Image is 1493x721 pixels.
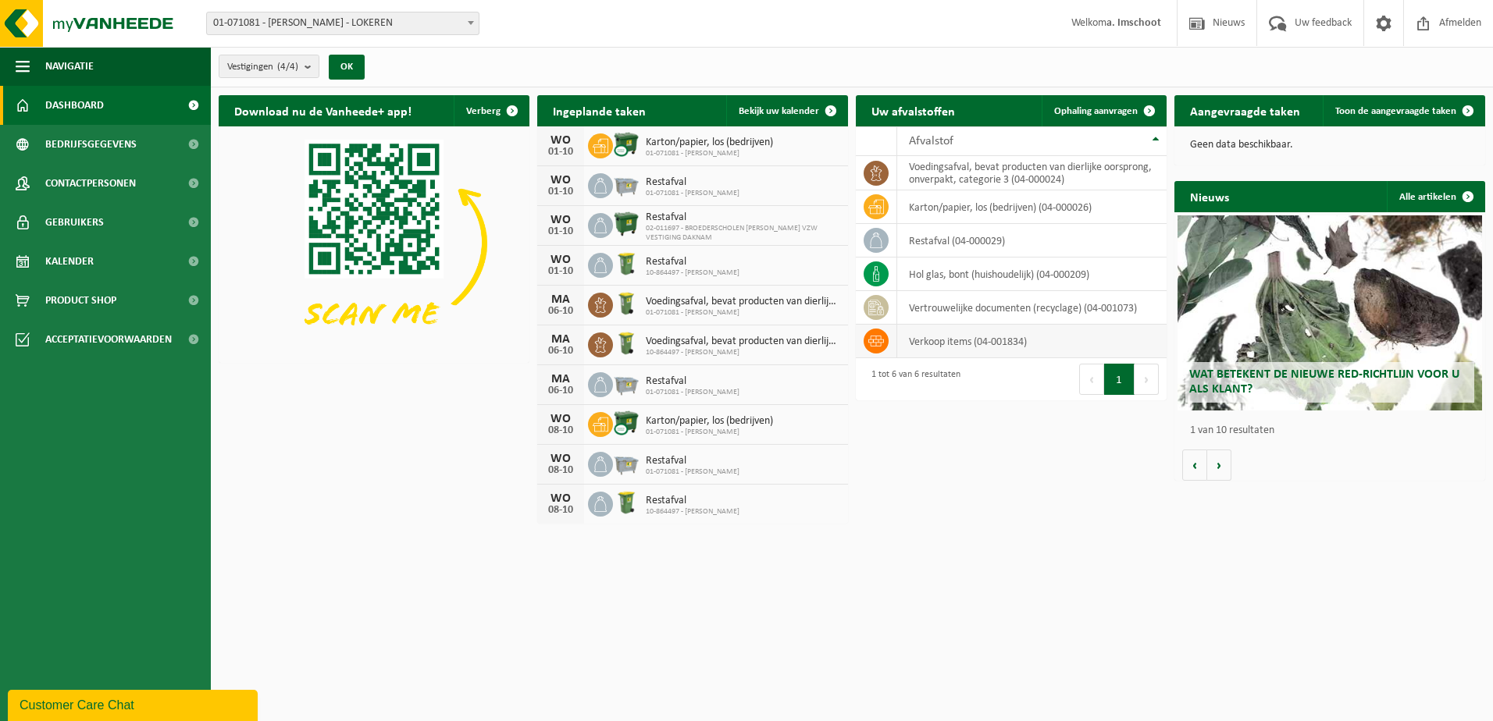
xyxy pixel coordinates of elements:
[545,147,576,158] div: 01-10
[646,176,739,189] span: Restafval
[646,375,739,388] span: Restafval
[613,290,640,317] img: WB-0140-HPE-GN-50
[545,346,576,357] div: 06-10
[227,55,298,79] span: Vestigingen
[613,370,640,396] img: WB-2500-GAL-GY-01
[8,687,261,721] iframe: chat widget
[545,425,576,436] div: 08-10
[856,95,971,126] h2: Uw afvalstoffen
[545,174,576,186] div: WO
[1135,364,1159,395] button: Next
[897,325,1167,358] td: verkoop items (04-001834)
[545,306,576,317] div: 06-10
[646,388,739,397] span: 01-071081 - [PERSON_NAME]
[454,95,528,126] button: Verberg
[897,291,1167,325] td: vertrouwelijke documenten (recyclage) (04-001073)
[1182,449,1207,481] button: Vorige
[613,330,640,357] img: WB-0140-HPE-GN-50
[45,242,94,281] span: Kalender
[545,413,576,425] div: WO
[545,492,576,505] div: WO
[864,362,960,396] div: 1 tot 6 van 6 resultaten
[1335,106,1456,116] span: Toon de aangevraagde taken
[1387,181,1484,212] a: Alle artikelen
[646,137,773,149] span: Karton/papier, los (bedrijven)
[646,415,773,428] span: Karton/papier, los (bedrijven)
[646,495,739,507] span: Restafval
[1189,368,1459,396] span: Wat betekent de nieuwe RED-richtlijn voor u als klant?
[45,203,104,242] span: Gebruikers
[613,131,640,158] img: WB-1100-CU
[646,428,773,437] span: 01-071081 - [PERSON_NAME]
[545,186,576,197] div: 01-10
[45,125,137,164] span: Bedrijfsgegevens
[545,226,576,237] div: 01-10
[1079,364,1104,395] button: Previous
[613,449,640,476] img: WB-2500-GAL-GY-01
[1190,425,1477,436] p: 1 van 10 resultaten
[545,465,576,476] div: 08-10
[1190,140,1470,151] p: Geen data beschikbaar.
[537,95,661,126] h2: Ingeplande taken
[219,126,529,360] img: Download de VHEPlus App
[646,336,840,348] span: Voedingsafval, bevat producten van dierlijke oorsprong, onverpakt, categorie 3
[726,95,846,126] a: Bekijk uw kalender
[219,95,427,126] h2: Download nu de Vanheede+ app!
[646,455,739,467] span: Restafval
[206,12,479,35] span: 01-071081 - EMILIANI VZW - LOKEREN
[545,453,576,465] div: WO
[613,410,640,436] img: WB-1100-CU
[329,55,365,80] button: OK
[45,320,172,359] span: Acceptatievoorwaarden
[219,55,319,78] button: Vestigingen(4/4)
[909,135,953,147] span: Afvalstof
[1054,106,1138,116] span: Ophaling aanvragen
[1178,215,1482,410] a: Wat betekent de nieuwe RED-richtlijn voor u als klant?
[45,47,94,86] span: Navigatie
[1174,181,1245,211] h2: Nieuws
[207,12,479,34] span: 01-071081 - EMILIANI VZW - LOKEREN
[897,257,1167,291] td: hol glas, bont (huishoudelijk) (04-000209)
[277,62,298,72] count: (4/4)
[1104,364,1135,395] button: 1
[646,507,739,517] span: 10-864497 - [PERSON_NAME]
[545,373,576,385] div: MA
[613,211,640,237] img: WB-1100-HPE-GN-01
[646,224,840,243] span: 02-011697 - BROEDERSCHOLEN [PERSON_NAME] VZW VESTIGING DAKNAM
[1207,449,1231,481] button: Volgende
[45,164,136,203] span: Contactpersonen
[545,134,576,147] div: WO
[1323,95,1484,126] a: Toon de aangevraagde taken
[1174,95,1316,126] h2: Aangevraagde taken
[466,106,501,116] span: Verberg
[545,293,576,306] div: MA
[1106,17,1161,29] strong: a. Imschoot
[897,224,1167,257] td: restafval (04-000029)
[646,211,840,224] span: Restafval
[545,505,576,516] div: 08-10
[545,333,576,346] div: MA
[646,467,739,477] span: 01-071081 - [PERSON_NAME]
[45,86,104,125] span: Dashboard
[897,190,1167,224] td: karton/papier, los (bedrijven) (04-000026)
[45,281,116,320] span: Product Shop
[646,149,773,158] span: 01-071081 - [PERSON_NAME]
[646,268,739,278] span: 10-864497 - [PERSON_NAME]
[613,250,640,277] img: WB-0240-HPE-GN-50
[545,385,576,396] div: 06-10
[739,106,819,116] span: Bekijk uw kalender
[613,489,640,516] img: WB-0240-HPE-GN-50
[646,296,840,308] span: Voedingsafval, bevat producten van dierlijke oorsprong, onverpakt, categorie 3
[545,214,576,226] div: WO
[646,348,840,357] span: 10-864497 - [PERSON_NAME]
[646,256,739,268] span: Restafval
[613,171,640,197] img: WB-2500-GAL-GY-01
[897,156,1167,190] td: voedingsafval, bevat producten van dierlijke oorsprong, onverpakt, categorie 3 (04-000024)
[646,189,739,198] span: 01-071081 - [PERSON_NAME]
[545,266,576,277] div: 01-10
[646,308,840,318] span: 01-071081 - [PERSON_NAME]
[545,254,576,266] div: WO
[1042,95,1165,126] a: Ophaling aanvragen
